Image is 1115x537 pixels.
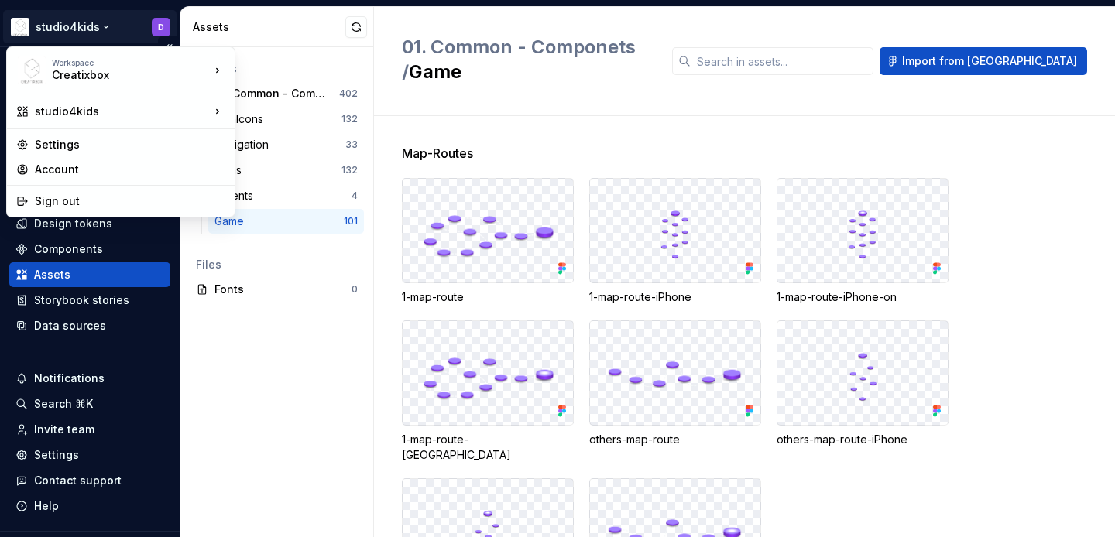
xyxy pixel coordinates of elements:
[35,137,225,152] div: Settings
[52,67,184,83] div: Creatixbox
[35,104,210,119] div: studio4kids
[52,58,210,67] div: Workspace
[18,56,46,84] img: f1dd3a2a-5342-4756-bcfa-e9eec4c7fc0d.png
[35,193,225,209] div: Sign out
[35,162,225,177] div: Account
